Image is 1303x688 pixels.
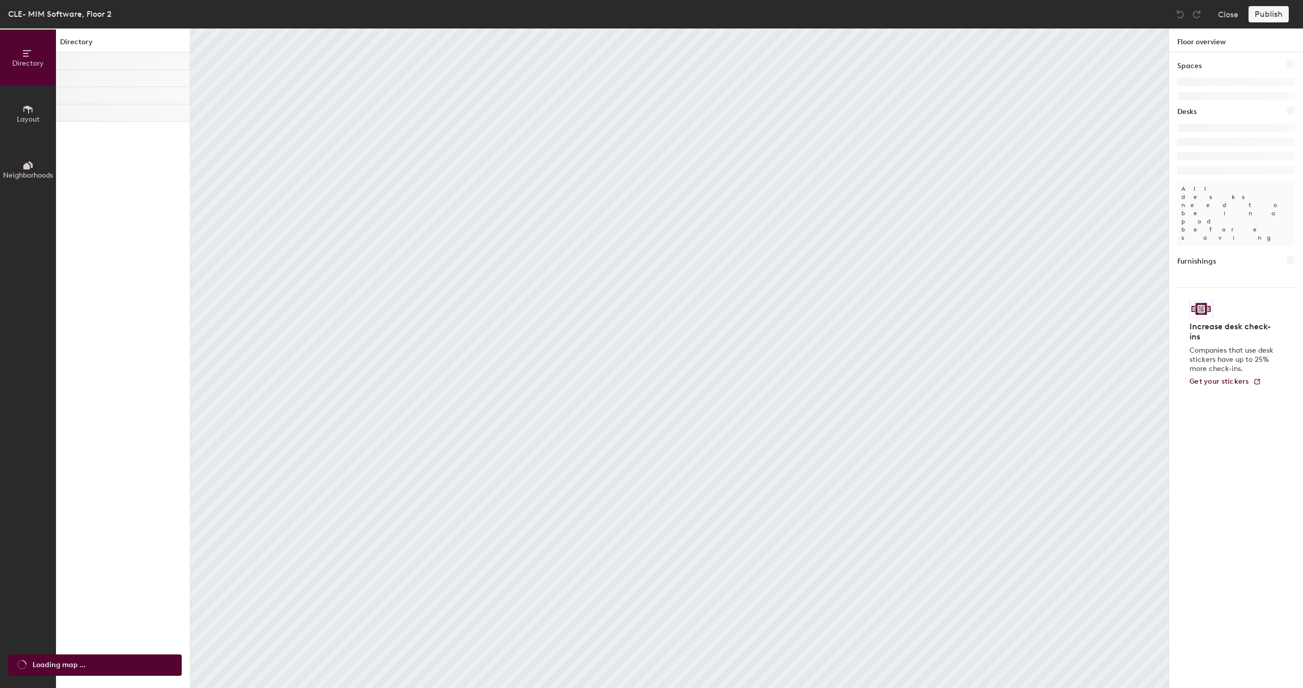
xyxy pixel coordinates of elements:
[1177,256,1216,267] h1: Furnishings
[1169,28,1303,52] h1: Floor overview
[1177,106,1197,118] h1: Desks
[190,28,1169,688] canvas: Map
[1189,378,1261,386] a: Get your stickers
[1189,377,1249,386] span: Get your stickers
[1177,181,1295,246] p: All desks need to be in a pod before saving
[1189,300,1213,318] img: Sticker logo
[8,8,111,20] div: CLE- MIM Software, Floor 2
[17,115,40,124] span: Layout
[1189,346,1277,374] p: Companies that use desk stickers have up to 25% more check-ins.
[56,37,190,52] h1: Directory
[1189,322,1277,342] h4: Increase desk check-ins
[1218,6,1238,22] button: Close
[3,171,53,180] span: Neighborhoods
[1177,61,1202,72] h1: Spaces
[1192,9,1202,19] img: Redo
[33,660,86,671] span: Loading map ...
[1175,9,1185,19] img: Undo
[12,59,44,68] span: Directory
